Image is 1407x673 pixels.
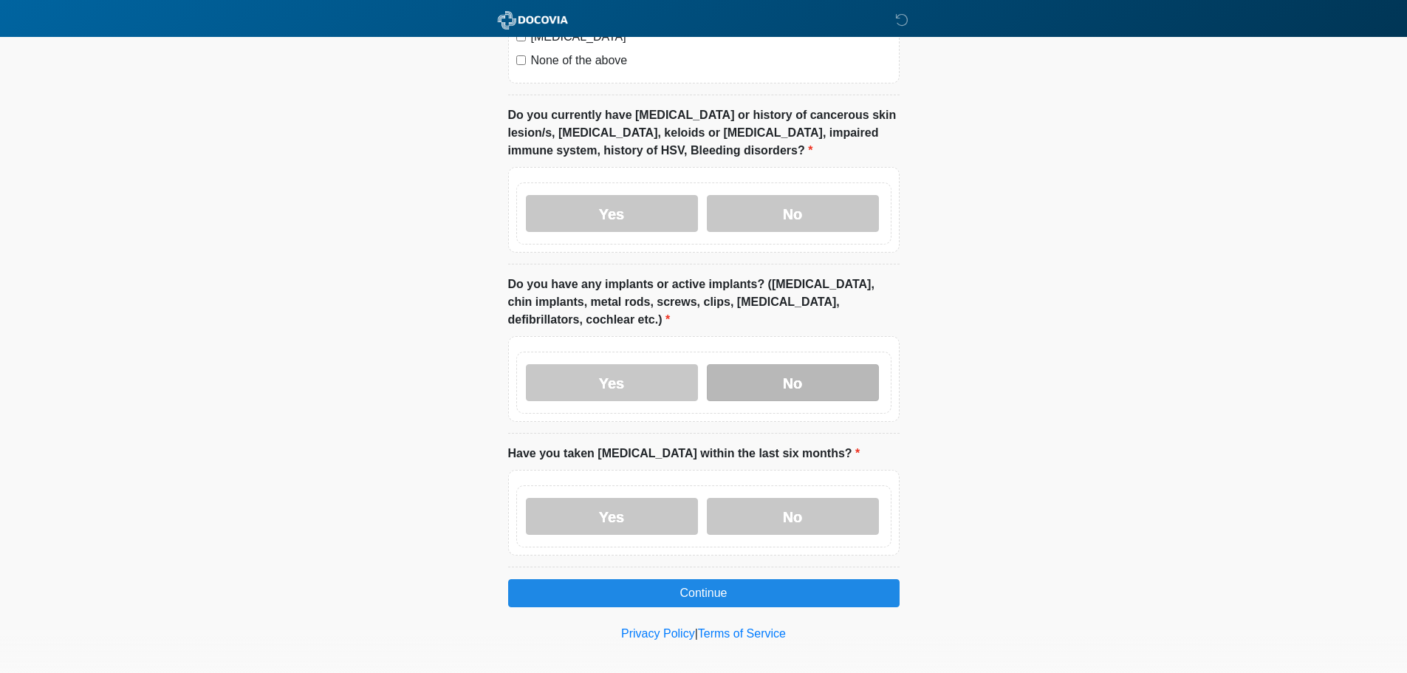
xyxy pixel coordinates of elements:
label: No [707,364,879,401]
label: Do you have any implants or active implants? ([MEDICAL_DATA], chin implants, metal rods, screws, ... [508,276,900,329]
img: ABC Med Spa- GFEase Logo [493,11,572,30]
a: Terms of Service [698,627,786,640]
label: Yes [526,195,698,232]
label: No [707,498,879,535]
label: No [707,195,879,232]
a: Privacy Policy [621,627,695,640]
label: Do you currently have [MEDICAL_DATA] or history of cancerous skin lesion/s, [MEDICAL_DATA], keloi... [508,106,900,160]
label: None of the above [531,52,891,69]
button: Continue [508,579,900,607]
label: Have you taken [MEDICAL_DATA] within the last six months? [508,445,860,462]
a: | [695,627,698,640]
input: None of the above [516,55,526,65]
label: Yes [526,498,698,535]
label: Yes [526,364,698,401]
